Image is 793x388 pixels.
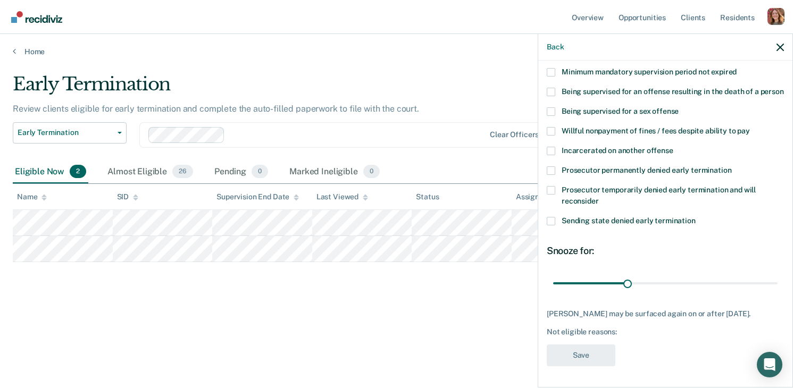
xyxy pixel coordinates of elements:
span: Early Termination [18,128,113,137]
button: Profile dropdown button [767,8,784,25]
span: Prosecutor temporarily denied early termination and will reconsider [562,185,756,205]
div: Marked Ineligible [287,161,382,184]
span: Incarcerated on another offense [562,146,673,155]
span: Minimum mandatory supervision period not expired [562,68,737,76]
div: Open Intercom Messenger [757,352,782,377]
div: Early Termination [13,73,607,104]
button: Save [547,344,615,366]
div: Pending [212,161,270,184]
span: 26 [172,165,193,179]
span: Willful nonpayment of fines / fees despite ability to pay [562,126,750,135]
div: Assigned to [516,192,566,201]
span: Being supervised for an offense resulting in the death of a person [562,87,784,96]
button: Back [547,43,564,52]
span: 2 [70,165,86,179]
div: Almost Eligible [105,161,195,184]
div: Name [17,192,47,201]
div: Supervision End Date [216,192,299,201]
p: Review clients eligible for early termination and complete the auto-filled paperwork to file with... [13,104,419,114]
div: Last Viewed [316,192,368,201]
span: Being supervised for a sex offense [562,107,679,115]
a: Home [13,47,780,56]
div: [PERSON_NAME] may be surfaced again on or after [DATE]. [547,309,784,318]
span: 0 [252,165,268,179]
span: Prosecutor permanently denied early termination [562,166,731,174]
div: Status [416,192,439,201]
div: Snooze for: [547,245,784,257]
div: Not eligible reasons: [547,327,784,336]
div: SID [117,192,139,201]
div: Eligible Now [13,161,88,184]
img: Recidiviz [11,11,62,23]
span: Sending state denied early termination [562,216,696,225]
div: Clear officers [490,130,539,139]
span: 0 [363,165,380,179]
